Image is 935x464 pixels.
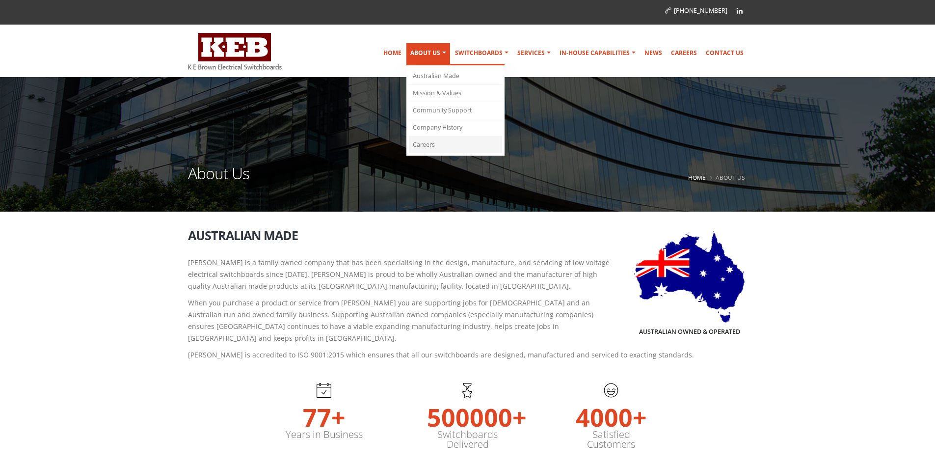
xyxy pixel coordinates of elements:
p: When you purchase a product or service from [PERSON_NAME] you are supporting jobs for [DEMOGRAPHI... [188,297,748,344]
strong: 77+ [284,398,365,430]
p: [PERSON_NAME] is accredited to ISO 9001:2015 which ensures that all our switchboards are designed... [188,349,748,361]
a: Services [513,43,555,63]
a: News [641,43,666,63]
p: [PERSON_NAME] is a family owned company that has been specialising in the design, manufacture, an... [188,257,748,292]
a: [PHONE_NUMBER] [665,6,727,15]
a: Switchboards [451,43,512,63]
a: Company History [409,119,502,136]
a: Home [688,173,706,181]
h1: About Us [188,165,249,193]
h5: Australian Owned & Operated [639,328,740,336]
a: Contact Us [702,43,748,63]
a: About Us [406,43,450,65]
strong: 500000+ [427,398,508,430]
a: In-house Capabilities [556,43,640,63]
a: Australian Made [409,68,502,85]
a: Mission & Values [409,85,502,102]
a: Home [379,43,405,63]
strong: 4000+ [571,398,652,430]
img: K E Brown Electrical Switchboards [188,33,282,70]
a: Community Support [409,102,502,119]
a: Careers [409,136,502,153]
label: Years in Business [284,430,365,439]
a: Careers [667,43,701,63]
h2: Australian Made [188,229,748,242]
label: Switchboards Delivered [427,430,508,449]
li: About Us [708,171,745,184]
a: Linkedin [732,3,747,18]
label: Satisfied Customers [571,430,652,449]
